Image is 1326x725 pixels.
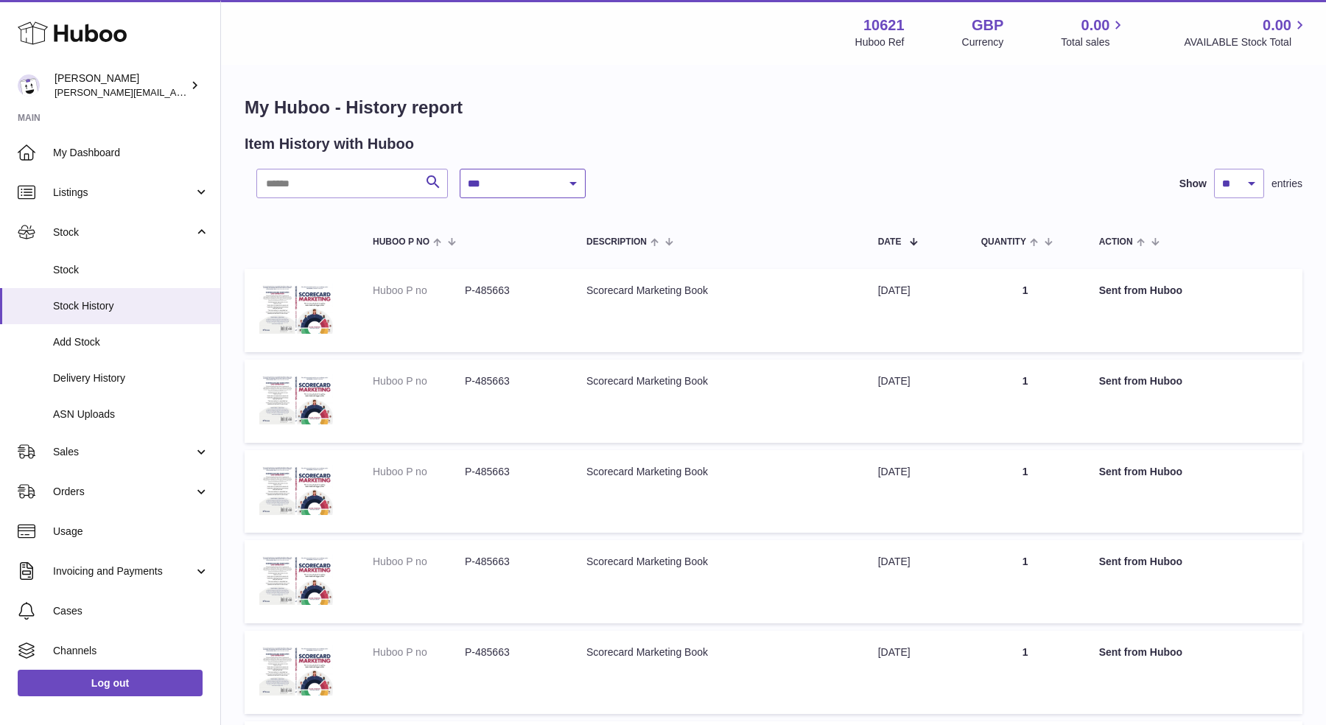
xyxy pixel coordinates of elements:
[259,645,333,696] img: 1661170391.jpg
[1061,15,1126,49] a: 0.00 Total sales
[53,445,194,459] span: Sales
[572,540,863,623] td: Scorecard Marketing Book
[465,555,557,569] dd: P-485663
[1099,556,1183,567] strong: Sent from Huboo
[53,525,209,539] span: Usage
[373,374,465,388] dt: Huboo P no
[53,299,209,313] span: Stock History
[1099,466,1183,477] strong: Sent from Huboo
[863,269,967,352] td: [DATE]
[1184,15,1308,49] a: 0.00 AVAILABLE Stock Total
[1099,646,1183,658] strong: Sent from Huboo
[373,284,465,298] dt: Huboo P no
[586,237,647,247] span: Description
[53,186,194,200] span: Listings
[53,407,209,421] span: ASN Uploads
[967,540,1084,623] td: 1
[981,237,1026,247] span: Quantity
[863,15,905,35] strong: 10621
[967,269,1084,352] td: 1
[53,485,194,499] span: Orders
[53,371,209,385] span: Delivery History
[962,35,1004,49] div: Currency
[259,555,333,605] img: 1661170391.jpg
[1099,375,1183,387] strong: Sent from Huboo
[18,74,40,97] img: steven@scoreapp.com
[53,225,194,239] span: Stock
[53,335,209,349] span: Add Stock
[1179,177,1207,191] label: Show
[465,465,557,479] dd: P-485663
[1099,284,1183,296] strong: Sent from Huboo
[259,284,333,334] img: 1661170391.jpg
[18,670,203,696] a: Log out
[967,631,1084,714] td: 1
[967,450,1084,533] td: 1
[53,604,209,618] span: Cases
[53,263,209,277] span: Stock
[1271,177,1302,191] span: entries
[572,631,863,714] td: Scorecard Marketing Book
[53,644,209,658] span: Channels
[53,564,194,578] span: Invoicing and Payments
[373,645,465,659] dt: Huboo P no
[245,96,1302,119] h1: My Huboo - History report
[1184,35,1308,49] span: AVAILABLE Stock Total
[465,284,557,298] dd: P-485663
[863,360,967,443] td: [DATE]
[878,237,902,247] span: Date
[245,134,414,154] h2: Item History with Huboo
[572,450,863,533] td: Scorecard Marketing Book
[1081,15,1110,35] span: 0.00
[972,15,1003,35] strong: GBP
[259,465,333,515] img: 1661170391.jpg
[53,146,209,160] span: My Dashboard
[863,540,967,623] td: [DATE]
[572,360,863,443] td: Scorecard Marketing Book
[373,237,429,247] span: Huboo P no
[572,269,863,352] td: Scorecard Marketing Book
[863,450,967,533] td: [DATE]
[863,631,967,714] td: [DATE]
[259,374,333,424] img: 1661170391.jpg
[55,71,187,99] div: [PERSON_NAME]
[373,555,465,569] dt: Huboo P no
[465,374,557,388] dd: P-485663
[373,465,465,479] dt: Huboo P no
[1099,237,1133,247] span: Action
[1263,15,1291,35] span: 0.00
[55,86,295,98] span: [PERSON_NAME][EMAIL_ADDRESS][DOMAIN_NAME]
[967,360,1084,443] td: 1
[855,35,905,49] div: Huboo Ref
[465,645,557,659] dd: P-485663
[1061,35,1126,49] span: Total sales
